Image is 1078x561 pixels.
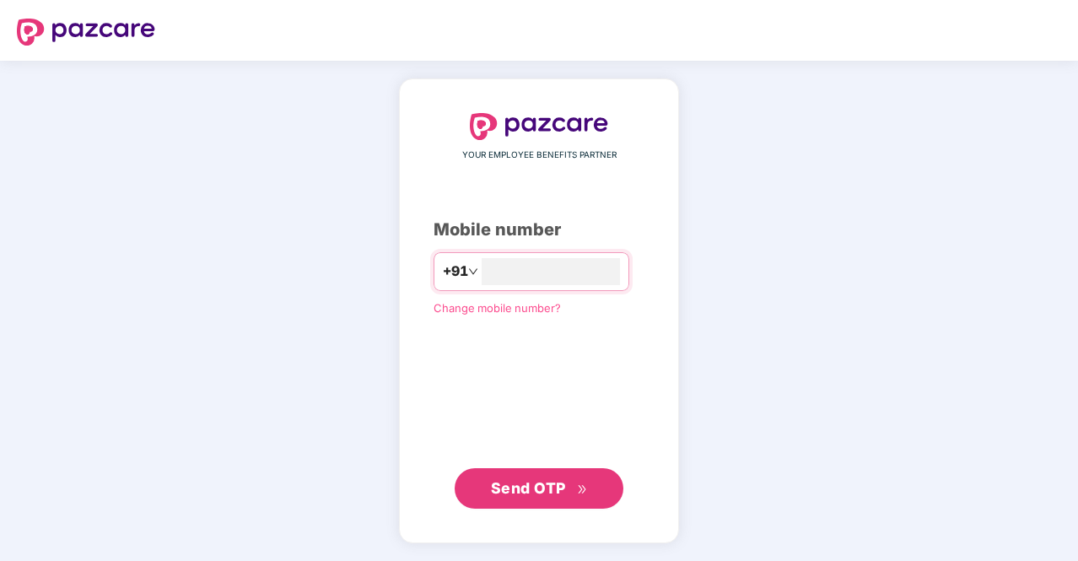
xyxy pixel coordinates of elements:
[434,301,561,315] a: Change mobile number?
[577,484,588,495] span: double-right
[17,19,155,46] img: logo
[470,113,608,140] img: logo
[443,261,468,282] span: +91
[468,267,478,277] span: down
[455,468,623,509] button: Send OTPdouble-right
[434,217,644,243] div: Mobile number
[462,148,617,162] span: YOUR EMPLOYEE BENEFITS PARTNER
[491,479,566,497] span: Send OTP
